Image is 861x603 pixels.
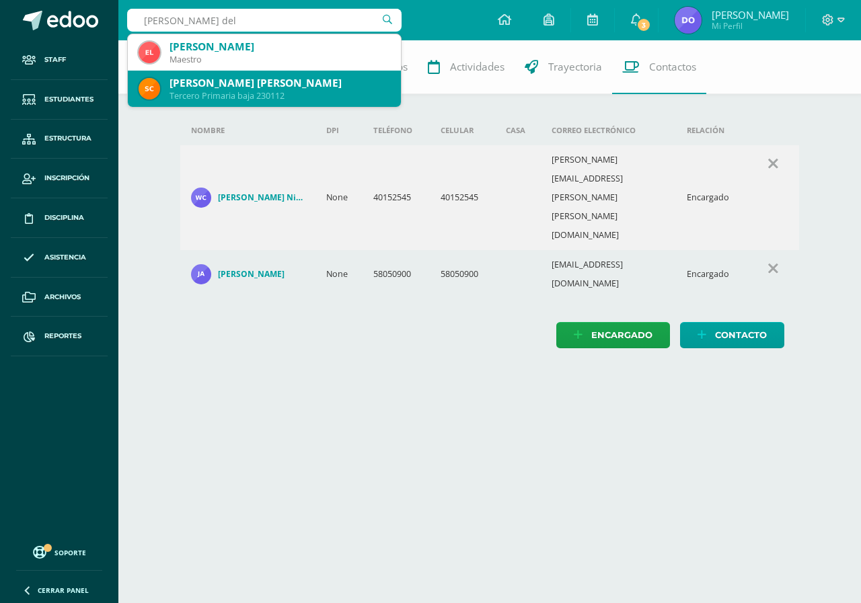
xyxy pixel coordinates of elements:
[191,188,305,208] a: [PERSON_NAME] Niumay [PERSON_NAME]
[541,116,676,145] th: Correo electrónico
[11,80,108,120] a: Estudiantes
[612,40,706,94] a: Contactos
[541,250,676,298] td: [EMAIL_ADDRESS][DOMAIN_NAME]
[363,250,430,298] td: 58050900
[363,116,430,145] th: Teléfono
[11,317,108,356] a: Reportes
[11,159,108,198] a: Inscripción
[315,250,363,298] td: None
[170,54,390,65] div: Maestro
[44,212,84,223] span: Disciplina
[363,145,430,250] td: 40152545
[170,90,390,102] div: Tercero Primaria baja 230112
[548,60,602,74] span: Trayectoria
[38,586,89,595] span: Cerrar panel
[11,40,108,80] a: Staff
[180,116,315,145] th: Nombre
[44,94,93,105] span: Estudiantes
[11,278,108,317] a: Archivos
[430,250,495,298] td: 58050900
[676,116,747,145] th: Relación
[11,238,108,278] a: Asistencia
[676,145,747,250] td: Encargado
[127,9,402,32] input: Busca un usuario...
[680,322,784,348] a: Contacto
[676,250,747,298] td: Encargado
[315,116,363,145] th: DPI
[44,133,91,144] span: Estructura
[649,60,696,74] span: Contactos
[170,76,390,90] div: [PERSON_NAME] [PERSON_NAME]
[450,60,504,74] span: Actividades
[715,323,767,348] span: Contacto
[191,264,305,284] a: [PERSON_NAME]
[712,8,789,22] span: [PERSON_NAME]
[191,188,211,208] img: 4c550730833f18434460a59b5e9624a4.png
[44,252,86,263] span: Asistencia
[191,264,211,284] img: 6cd28e42d4b9376db4104f17b9e74efd.png
[636,17,651,32] span: 3
[675,7,702,34] img: 580415d45c0d8f7ad9595d428b689caf.png
[315,145,363,250] td: None
[11,198,108,238] a: Disciplina
[11,120,108,159] a: Estructura
[139,78,160,99] img: 9f5c0b0389e5596fc14c131b98bb8c20.png
[218,269,285,280] h4: [PERSON_NAME]
[44,173,89,184] span: Inscripción
[541,145,676,250] td: [PERSON_NAME][EMAIL_ADDRESS][PERSON_NAME][PERSON_NAME][DOMAIN_NAME]
[712,20,789,32] span: Mi Perfil
[591,323,652,348] span: Encargado
[515,40,612,94] a: Trayectoria
[16,542,102,561] a: Soporte
[54,548,86,557] span: Soporte
[170,40,390,54] div: [PERSON_NAME]
[218,192,305,203] h4: [PERSON_NAME] Niumay [PERSON_NAME]
[556,322,670,348] a: Encargado
[44,292,81,303] span: Archivos
[418,40,515,94] a: Actividades
[44,331,81,341] span: Reportes
[495,116,540,145] th: Casa
[430,116,495,145] th: Celular
[139,42,160,63] img: 2cefcb881269d80d624589aafc807234.png
[44,54,66,65] span: Staff
[430,145,495,250] td: 40152545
